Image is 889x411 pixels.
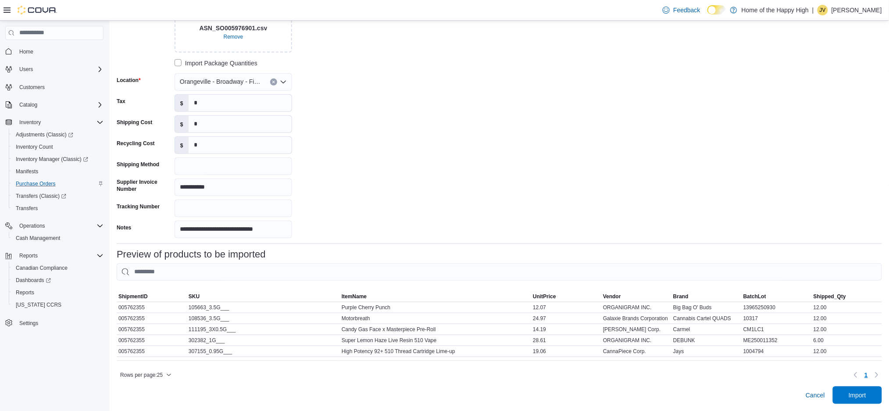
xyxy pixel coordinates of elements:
[812,302,882,313] div: 12.00
[9,262,107,274] button: Canadian Compliance
[187,313,340,324] div: 108536_3.5G___
[187,346,340,357] div: 307155_0.95G___
[16,317,104,328] span: Settings
[19,48,33,55] span: Home
[117,224,131,231] label: Notes
[850,368,882,382] nav: Pagination for table: MemoryTable from EuiInMemoryTable
[531,302,601,313] div: 12.07
[12,203,104,214] span: Transfers
[16,168,38,175] span: Manifests
[340,291,531,302] button: ItemName
[16,117,44,128] button: Inventory
[16,301,61,308] span: [US_STATE] CCRS
[820,5,826,15] span: JV
[818,5,828,15] div: Jennifer Verney
[802,386,828,404] button: Cancel
[18,6,57,14] img: Cova
[9,190,107,202] a: Transfers (Classic)
[742,346,812,357] div: 1004794
[671,324,742,335] div: Carmel
[9,286,107,299] button: Reports
[671,302,742,313] div: Big Bag O' Buds
[16,82,48,93] a: Customers
[2,316,107,329] button: Settings
[601,335,671,346] div: ORGANIGRAM INC.
[12,142,104,152] span: Inventory Count
[12,300,65,310] a: [US_STATE] CCRS
[117,203,160,210] label: Tracking Number
[5,42,104,352] nav: Complex example
[812,335,882,346] div: 6.00
[671,335,742,346] div: DEBUNK
[12,203,41,214] a: Transfers
[16,221,49,231] button: Operations
[742,313,812,324] div: 10317
[19,101,37,108] span: Catalog
[16,250,41,261] button: Reports
[2,220,107,232] button: Operations
[12,300,104,310] span: Washington CCRS
[187,291,340,302] button: SKU
[12,154,92,164] a: Inventory Manager (Classic)
[12,154,104,164] span: Inventory Manager (Classic)
[531,313,601,324] div: 24.97
[19,66,33,73] span: Users
[2,81,107,93] button: Customers
[19,320,38,327] span: Settings
[742,324,812,335] div: CM1LC1
[12,275,104,286] span: Dashboards
[340,324,531,335] div: Candy Gas Face x Masterpiece Pre-Roll
[12,191,104,201] span: Transfers (Classic)
[117,179,171,193] label: Supplier Invoice Number
[603,293,621,300] span: Vendor
[9,165,107,178] button: Manifests
[673,293,689,300] span: Brand
[117,98,125,105] label: Tax
[16,180,56,187] span: Purchase Orders
[12,166,42,177] a: Manifests
[16,64,36,75] button: Users
[117,370,175,380] button: Rows per page:25
[16,277,51,284] span: Dashboards
[12,179,59,189] a: Purchase Orders
[12,287,38,298] a: Reports
[280,79,287,86] button: Open list of options
[19,222,45,229] span: Operations
[9,202,107,214] button: Transfers
[117,302,187,313] div: 005762355
[16,117,104,128] span: Inventory
[117,119,152,126] label: Shipping Cost
[175,116,189,132] label: $
[671,313,742,324] div: Cannabis Cartel QUADS
[601,302,671,313] div: ORGANIGRAM INC.
[16,46,37,57] a: Home
[2,45,107,58] button: Home
[340,313,531,324] div: Motorbreath
[12,287,104,298] span: Reports
[12,129,77,140] a: Adjustments (Classic)
[12,233,64,243] a: Cash Management
[812,5,814,15] p: |
[673,6,700,14] span: Feedback
[601,313,671,324] div: Galaxie Brands Corporation
[270,79,277,86] button: Clear input
[12,166,104,177] span: Manifests
[12,179,104,189] span: Purchase Orders
[117,249,266,260] h3: Preview of products to be imported
[180,76,261,87] span: Orangeville - Broadway - Fire & Flower
[850,370,861,380] button: Previous page
[118,293,148,300] span: ShipmentID
[117,77,141,84] label: Location
[16,318,42,329] a: Settings
[671,346,742,357] div: Jays
[871,370,882,380] button: Next page
[117,313,187,324] div: 005762355
[340,302,531,313] div: Purple Cherry Punch
[812,291,882,302] button: Shipped_Qty
[742,335,812,346] div: ME250011352
[2,99,107,111] button: Catalog
[187,302,340,313] div: 105663_3.5G___
[342,293,367,300] span: ItemName
[340,335,531,346] div: Super Lemon Haze Live Resin 510 Vape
